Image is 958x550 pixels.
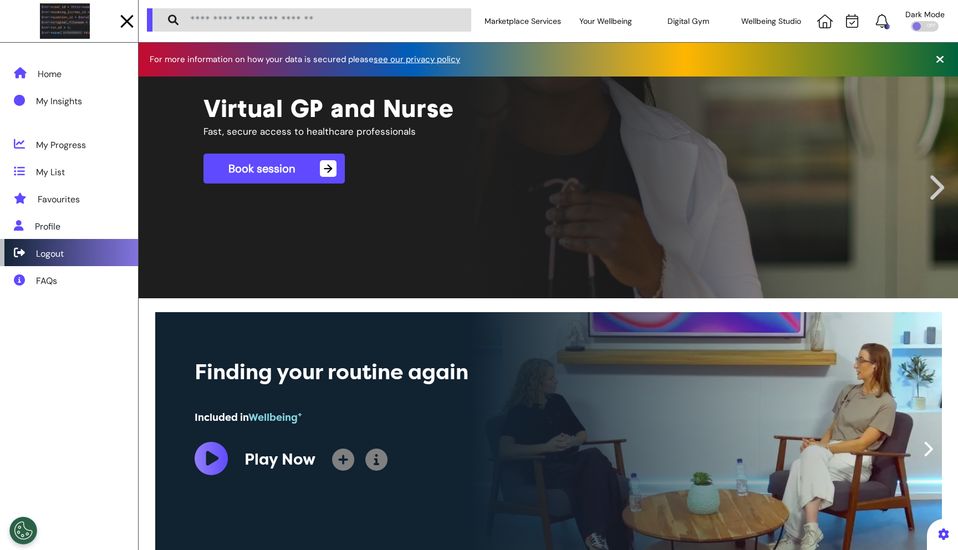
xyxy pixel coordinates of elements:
[195,410,627,425] div: Included in
[40,3,90,39] img: company logo
[38,68,62,81] div: Home
[481,6,564,37] div: Marketplace Services
[36,247,64,261] div: Logout
[9,517,37,544] button: Open Preferences
[36,95,82,108] div: My Insights
[374,54,460,65] a: see our privacy policy
[244,448,315,471] div: Play Now
[248,411,302,424] span: Wellbeing
[730,6,813,37] div: Wellbeing Studio
[38,193,80,206] div: Favourites
[647,6,730,37] div: Digital Gym
[195,357,627,388] div: Finding your routine again
[905,11,945,18] div: Dark Mode
[320,160,337,177] span: →
[36,274,57,288] div: FAQs
[564,6,648,37] div: Your Wellbeing
[35,220,60,233] div: Profile
[36,139,86,152] div: My Progress
[150,55,471,64] div: For more information on how your data is secured please
[36,166,65,179] div: My List
[298,410,302,419] sup: +
[203,93,893,123] h1: Virtual GP and Nurse
[911,21,939,32] div: OFF
[203,154,345,184] a: Book session→
[203,126,644,137] h4: Fast, secure access to healthcare professionals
